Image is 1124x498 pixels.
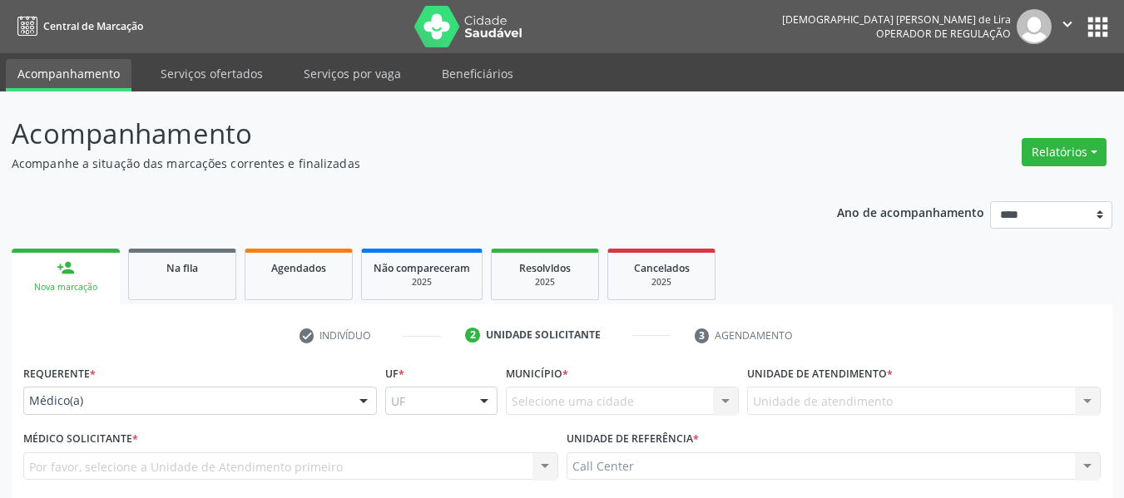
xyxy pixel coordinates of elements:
span: Agendados [271,261,326,275]
div: 2 [465,328,480,343]
a: Central de Marcação [12,12,143,40]
button: apps [1083,12,1112,42]
div: Nova marcação [23,281,108,293]
span: Na fila [166,261,198,275]
i:  [1058,15,1077,33]
label: UF [385,361,404,387]
label: Médico Solicitante [23,427,138,452]
div: person_add [57,259,75,277]
button: Relatórios [1022,138,1107,166]
p: Ano de acompanhamento [837,201,984,222]
div: 2025 [503,276,587,288]
a: Beneficiários [430,59,525,88]
label: Município [506,361,568,387]
span: Central de Marcação [43,19,143,33]
label: Requerente [23,361,96,387]
span: Cancelados [634,261,690,275]
div: [DEMOGRAPHIC_DATA] [PERSON_NAME] de Lira [782,12,1011,27]
img: img [1017,9,1052,44]
label: Unidade de atendimento [747,361,893,387]
button:  [1052,9,1083,44]
p: Acompanhamento [12,113,782,155]
span: Médico(a) [29,392,343,409]
div: Unidade solicitante [486,328,601,343]
span: UF [391,392,405,410]
span: Não compareceram [374,261,470,275]
a: Serviços por vaga [292,59,413,88]
span: Operador de regulação [876,27,1011,41]
a: Serviços ofertados [149,59,275,88]
a: Acompanhamento [6,59,131,91]
p: Acompanhe a situação das marcações correntes e finalizadas [12,155,782,172]
div: 2025 [374,276,470,288]
span: Resolvidos [519,261,571,275]
div: 2025 [620,276,703,288]
label: Unidade de referência [567,427,699,452]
